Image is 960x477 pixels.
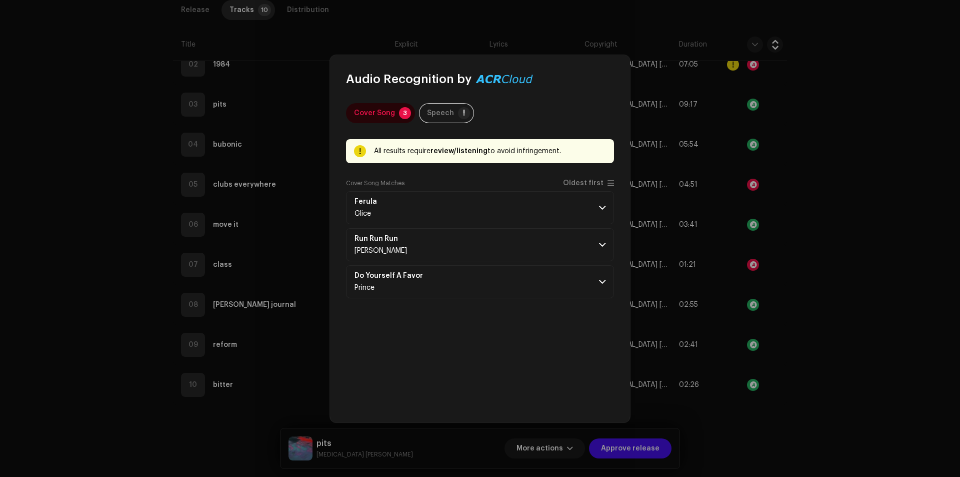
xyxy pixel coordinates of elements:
span: Audio Recognition by [346,71,471,87]
div: All results require to avoid infringement. [374,145,606,157]
span: Glice [354,210,371,217]
p-togglebutton: Oldest first [563,179,614,187]
p-badge: 3 [399,107,411,119]
strong: review/listening [430,148,487,155]
p-badge: ! [458,107,470,119]
span: Prince [354,284,374,291]
span: Ferula [354,198,389,206]
p-accordion-header: Run Run Run[PERSON_NAME] [346,228,614,261]
div: Speech [427,103,454,123]
div: Cover Song [354,103,395,123]
span: Run Run Run [354,235,410,243]
strong: Do Yourself A Favor [354,272,423,280]
strong: Ferula [354,198,377,206]
span: Oldest first [563,180,603,187]
span: Julian Casablancas [354,247,407,254]
span: Do Yourself A Favor [354,272,435,280]
strong: Run Run Run [354,235,398,243]
p-accordion-header: FerulaGlice [346,191,614,224]
label: Cover Song Matches [346,179,404,187]
p-accordion-header: Do Yourself A FavorPrince [346,265,614,298]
